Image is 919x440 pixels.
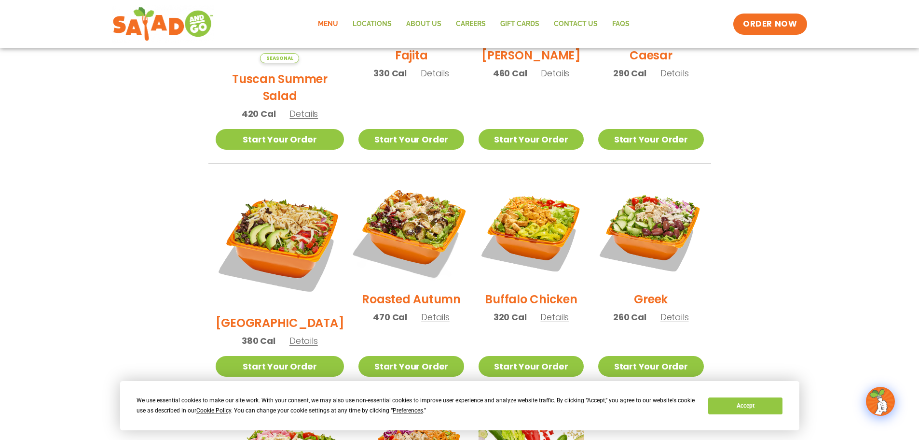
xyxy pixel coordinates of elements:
[242,107,276,120] span: 420 Cal
[613,311,646,324] span: 260 Cal
[493,67,527,80] span: 460 Cal
[349,169,473,293] img: Product photo for Roasted Autumn Salad
[216,71,344,104] h2: Tuscan Summer Salad
[481,47,581,64] h2: [PERSON_NAME]
[493,13,547,35] a: GIFT CARDS
[541,67,569,79] span: Details
[395,47,428,64] h2: Fajita
[373,311,407,324] span: 470 Cal
[358,129,464,150] a: Start Your Order
[421,311,450,323] span: Details
[216,129,344,150] a: Start Your Order
[216,356,344,377] a: Start Your Order
[421,67,449,79] span: Details
[216,178,344,307] img: Product photo for BBQ Ranch Salad
[598,129,703,150] a: Start Your Order
[216,314,344,331] h2: [GEOGRAPHIC_DATA]
[289,108,318,120] span: Details
[120,381,799,430] div: Cookie Consent Prompt
[358,356,464,377] a: Start Your Order
[112,5,214,43] img: new-SAG-logo-768×292
[449,13,493,35] a: Careers
[362,291,461,308] h2: Roasted Autumn
[605,13,637,35] a: FAQs
[494,311,527,324] span: 320 Cal
[598,356,703,377] a: Start Your Order
[540,311,569,323] span: Details
[547,13,605,35] a: Contact Us
[660,67,689,79] span: Details
[634,291,668,308] h2: Greek
[260,53,299,63] span: Seasonal
[479,129,584,150] a: Start Your Order
[867,388,894,415] img: wpChatIcon
[399,13,449,35] a: About Us
[613,67,646,80] span: 290 Cal
[733,14,807,35] a: ORDER NOW
[485,291,577,308] h2: Buffalo Chicken
[743,18,797,30] span: ORDER NOW
[137,396,697,416] div: We use essential cookies to make our site work. With your consent, we may also use non-essential ...
[345,13,399,35] a: Locations
[196,407,231,414] span: Cookie Policy
[373,67,407,80] span: 330 Cal
[393,407,423,414] span: Preferences
[289,335,318,347] span: Details
[311,13,345,35] a: Menu
[660,311,689,323] span: Details
[598,178,703,284] img: Product photo for Greek Salad
[479,356,584,377] a: Start Your Order
[630,47,672,64] h2: Caesar
[311,13,637,35] nav: Menu
[479,178,584,284] img: Product photo for Buffalo Chicken Salad
[242,334,275,347] span: 380 Cal
[708,397,782,414] button: Accept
